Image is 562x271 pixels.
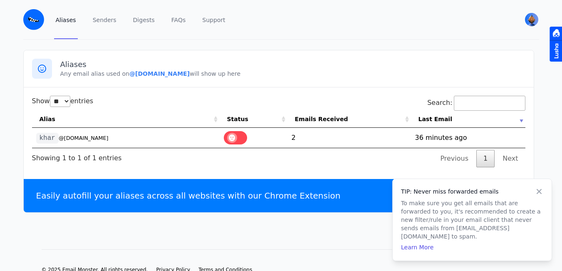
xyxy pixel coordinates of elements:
[287,111,411,128] th: Emails Received: activate to sort column ascending
[427,99,525,107] label: Search:
[60,60,525,70] h3: Aliases
[401,244,433,251] a: Learn More
[495,150,525,167] a: Next
[411,111,525,128] th: Last Email: activate to sort column ascending
[524,12,539,27] button: User menu
[401,199,543,241] p: To make sure you get all emails that are forwarded to you, it's recommended to create a new filte...
[525,13,538,26] img: kareen's Avatar
[433,150,475,167] a: Previous
[36,133,59,144] code: khar
[23,9,44,30] img: Email Monster
[129,70,190,77] b: @[DOMAIN_NAME]
[454,96,525,111] input: Search:
[36,190,341,201] p: Easily autofill your aliases across all websites with our Chrome Extension
[32,111,220,128] th: Alias: activate to sort column ascending
[59,135,109,141] small: @[DOMAIN_NAME]
[32,97,94,105] label: Show entries
[476,150,495,167] a: 1
[220,111,287,128] th: Status: activate to sort column ascending
[287,128,411,148] td: 2
[60,70,525,78] p: Any email alias used on will show up here
[50,96,70,107] select: Showentries
[401,187,543,196] h4: TIP: Never miss forwarded emails
[411,128,525,148] td: 36 minutes ago
[32,148,122,163] div: Showing 1 to 1 of 1 entries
